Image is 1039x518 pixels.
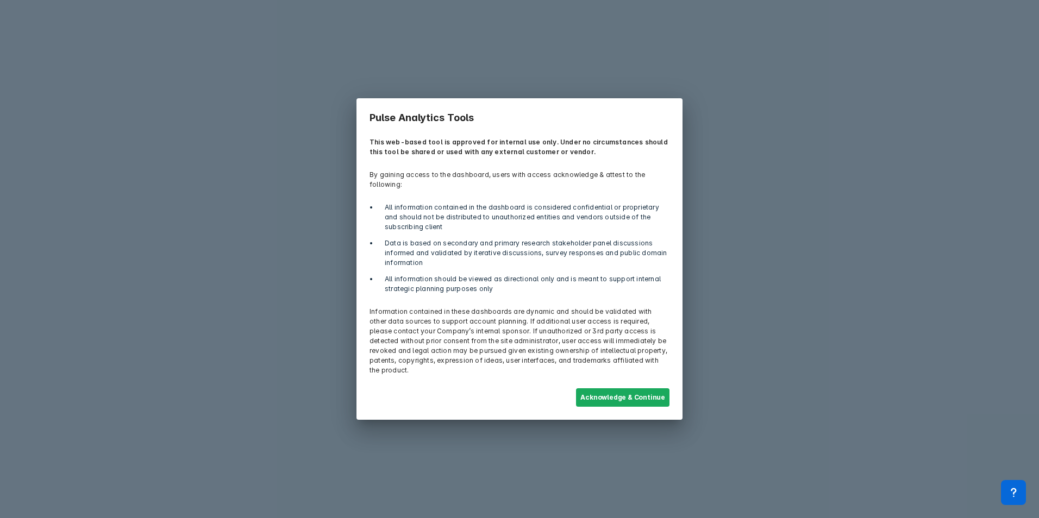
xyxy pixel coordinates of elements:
p: By gaining access to the dashboard, users with access acknowledge & attest to the following: [363,163,676,196]
p: Information contained in these dashboards are dynamic and should be validated with other data sou... [363,300,676,382]
button: Acknowledge & Continue [576,388,669,407]
li: Data is based on secondary and primary research stakeholder panel discussions informed and valida... [378,238,669,268]
li: All information should be viewed as directional only and is meant to support internal strategic p... [378,274,669,294]
div: Contact Support [1001,480,1026,505]
li: All information contained in the dashboard is considered confidential or proprietary and should n... [378,203,669,232]
p: This web-based tool is approved for internal use only. Under no circumstances should this tool be... [363,131,676,163]
h3: Pulse Analytics Tools [363,105,676,131]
